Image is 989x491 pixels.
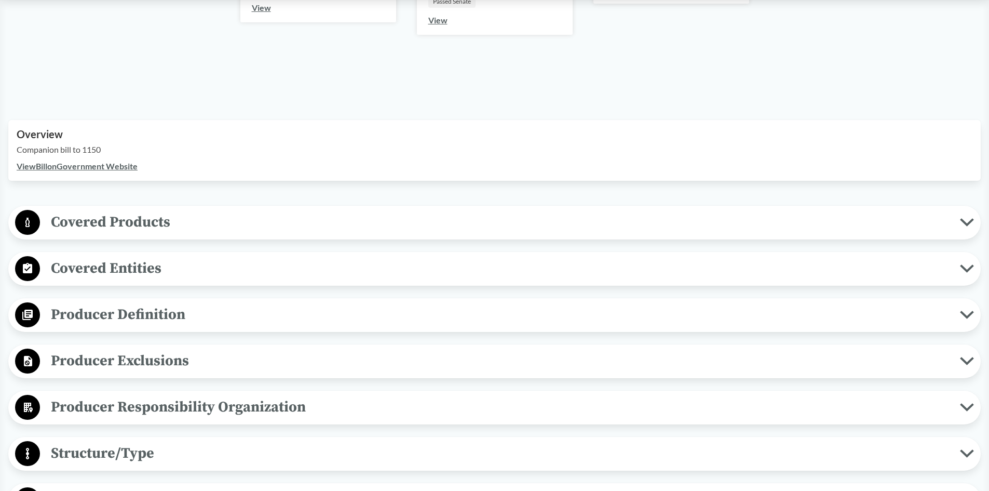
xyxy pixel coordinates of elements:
span: Producer Definition [40,303,960,326]
span: Structure/Type [40,442,960,465]
h2: Overview [17,128,972,140]
span: Covered Products [40,210,960,234]
span: Producer Exclusions [40,349,960,373]
button: Producer Responsibility Organization [12,394,977,421]
button: Producer Exclusions [12,348,977,375]
a: ViewBillonGovernment Website [17,161,138,171]
p: Companion bill to 1150 [17,143,972,156]
button: Producer Definition [12,302,977,328]
button: Covered Products [12,209,977,236]
span: Covered Entities [40,257,960,280]
span: Producer Responsibility Organization [40,395,960,419]
button: Structure/Type [12,441,977,467]
button: Covered Entities [12,256,977,282]
a: View [428,15,448,25]
a: View [252,3,271,12]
